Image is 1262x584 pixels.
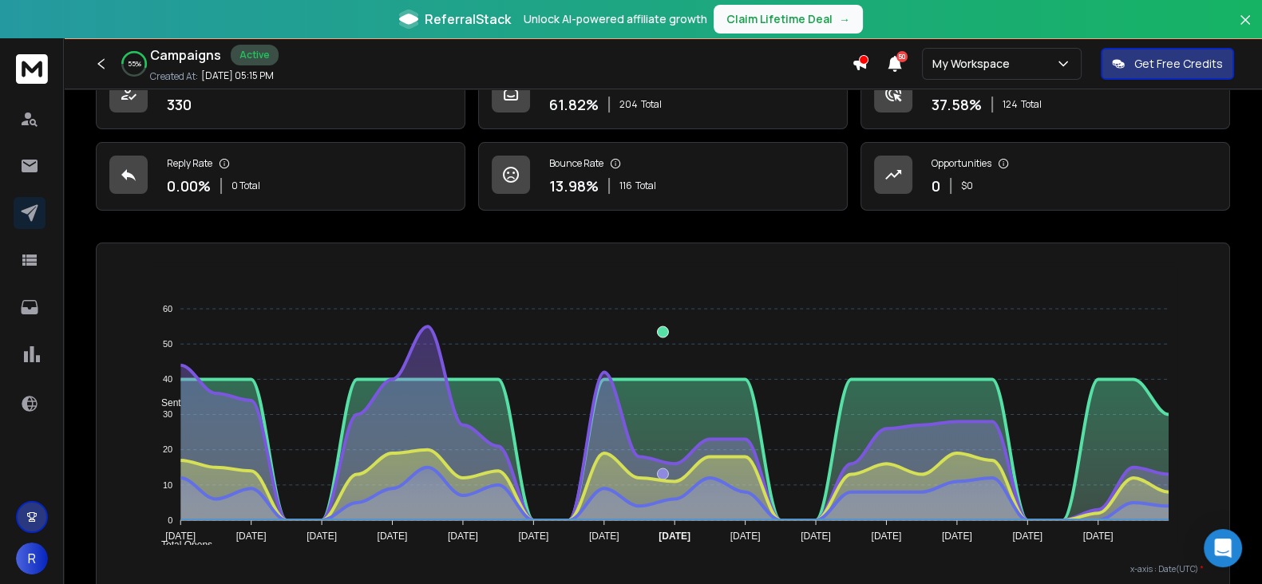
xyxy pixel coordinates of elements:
[163,339,172,349] tspan: 50
[378,531,408,542] tspan: [DATE]
[839,11,850,27] span: →
[122,563,1204,575] p: x-axis : Date(UTC)
[167,157,212,170] p: Reply Rate
[1235,10,1256,48] button: Close banner
[860,142,1230,211] a: Opportunities0$0
[163,480,172,490] tspan: 10
[425,10,511,29] span: ReferralStack
[96,61,465,129] a: Leads Contacted330
[150,70,198,83] p: Created At:
[168,515,172,525] tspan: 0
[549,93,599,116] p: 61.82 %
[641,98,662,111] span: Total
[163,409,172,419] tspan: 30
[730,531,761,542] tspan: [DATE]
[1204,529,1242,567] div: Open Intercom Messenger
[1012,531,1042,542] tspan: [DATE]
[932,93,982,116] p: 37.58 %
[549,157,603,170] p: Bounce Rate
[932,157,991,170] p: Opportunities
[307,531,337,542] tspan: [DATE]
[1134,56,1223,72] p: Get Free Credits
[518,531,548,542] tspan: [DATE]
[231,45,279,65] div: Active
[163,304,172,314] tspan: 60
[167,93,192,116] p: 330
[163,374,172,384] tspan: 40
[896,51,908,62] span: 50
[659,531,690,542] tspan: [DATE]
[932,175,940,197] p: 0
[524,11,707,27] p: Unlock AI-powered affiliate growth
[961,180,973,192] p: $ 0
[96,142,465,211] a: Reply Rate0.00%0 Total
[149,539,212,550] span: Total Opens
[589,531,619,542] tspan: [DATE]
[872,531,902,542] tspan: [DATE]
[231,180,260,192] p: 0 Total
[1101,48,1234,80] button: Get Free Credits
[167,175,211,197] p: 0.00 %
[1003,98,1018,111] span: 124
[635,180,656,192] span: Total
[932,56,1016,72] p: My Workspace
[16,543,48,574] button: R
[714,5,863,34] button: Claim Lifetime Deal→
[236,531,267,542] tspan: [DATE]
[619,98,638,111] span: 204
[478,142,848,211] a: Bounce Rate13.98%116Total
[1021,98,1042,111] span: Total
[448,531,478,542] tspan: [DATE]
[163,444,172,454] tspan: 20
[801,531,831,542] tspan: [DATE]
[1083,531,1114,542] tspan: [DATE]
[478,61,848,129] a: Open Rate61.82%204Total
[860,61,1230,129] a: Click Rate37.58%124Total
[149,397,181,408] span: Sent
[150,45,221,65] h1: Campaigns
[549,175,599,197] p: 13.98 %
[165,531,196,542] tspan: [DATE]
[619,180,632,192] span: 116
[201,69,274,82] p: [DATE] 05:15 PM
[942,531,972,542] tspan: [DATE]
[128,59,141,69] p: 55 %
